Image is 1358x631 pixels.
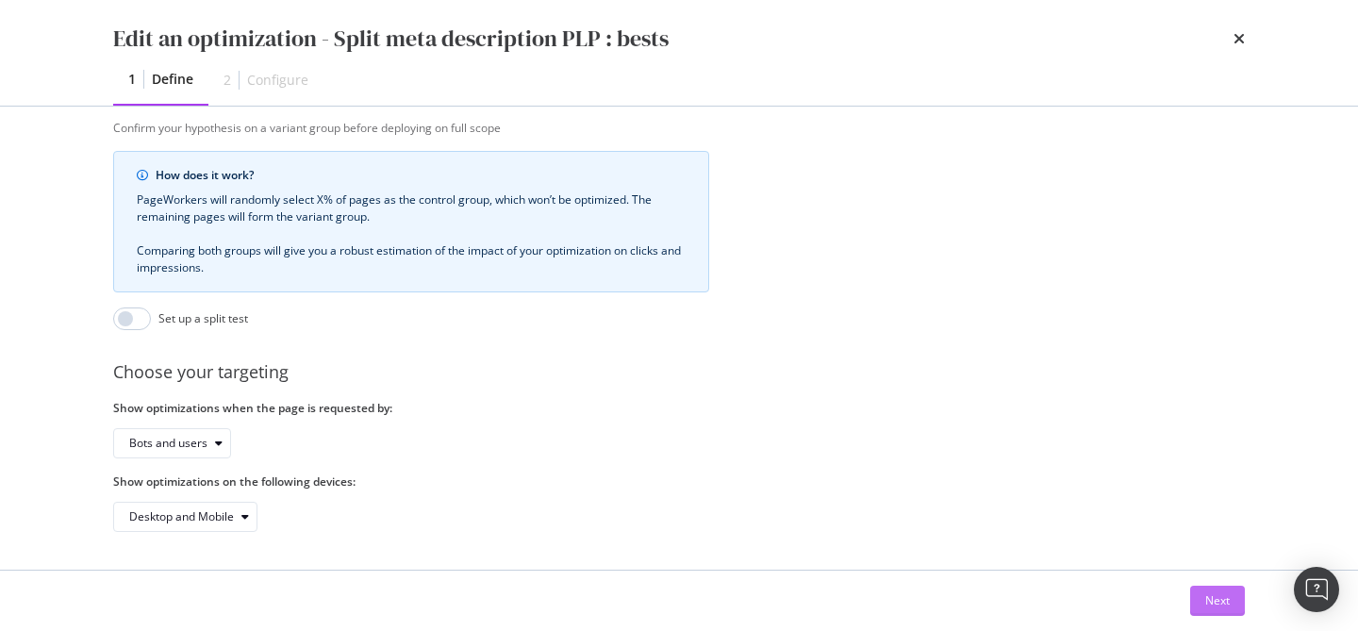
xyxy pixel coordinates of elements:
[156,167,686,184] div: How does it work?
[152,70,193,89] div: Define
[224,71,231,90] div: 2
[1294,567,1339,612] div: Open Intercom Messenger
[247,71,308,90] div: Configure
[113,502,257,532] button: Desktop and Mobile
[129,511,234,523] div: Desktop and Mobile
[1190,586,1245,616] button: Next
[113,360,1338,385] div: Choose your targeting
[1234,23,1245,55] div: times
[158,310,248,326] div: Set up a split test
[113,428,231,458] button: Bots and users
[113,120,1338,136] div: Confirm your hypothesis on a variant group before deploying on full scope
[113,473,709,490] label: Show optimizations on the following devices:
[128,70,136,89] div: 1
[113,400,709,416] label: Show optimizations when the page is requested by:
[129,438,207,449] div: Bots and users
[137,191,686,276] div: PageWorkers will randomly select X% of pages as the control group, which won’t be optimized. The ...
[1205,592,1230,608] div: Next
[113,151,709,292] div: info banner
[113,23,669,55] div: Edit an optimization - Split meta description PLP : bests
